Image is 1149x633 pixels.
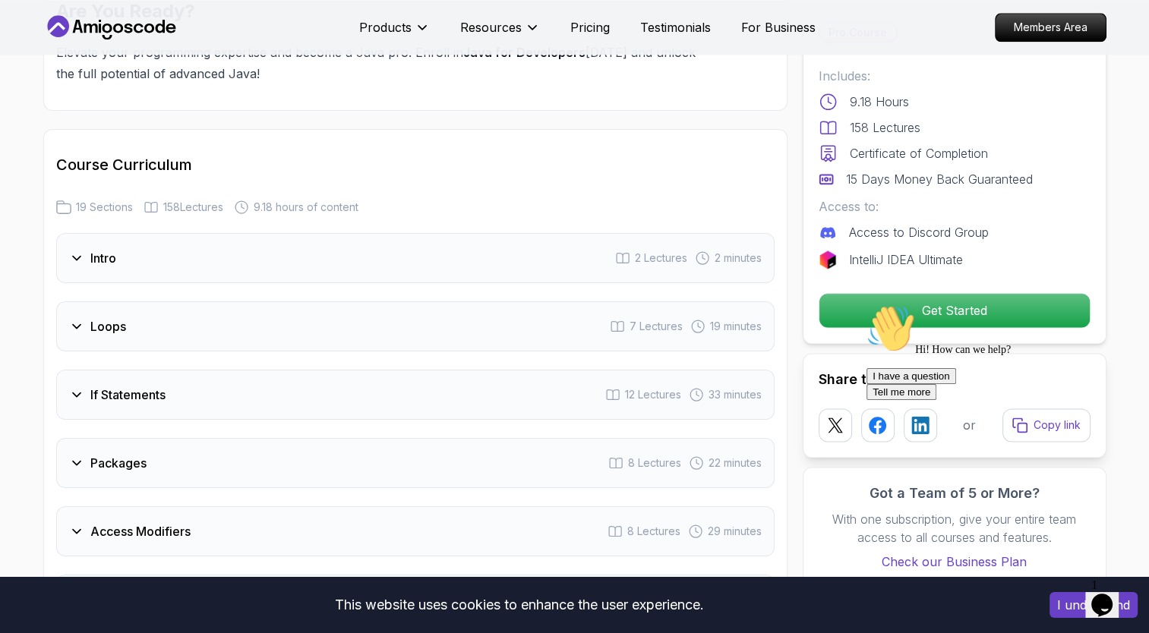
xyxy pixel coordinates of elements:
[715,250,762,266] span: 2 minutes
[56,233,775,283] button: Intro2 Lectures 2 minutes
[6,46,150,57] span: Hi! How can we help?
[625,387,681,402] span: 12 Lectures
[460,18,522,36] p: Resources
[819,250,837,269] img: jetbrains logo
[6,6,279,102] div: 👋Hi! How can we help?I have a questionTell me more
[819,294,1090,327] p: Get Started
[90,386,166,404] h3: If Statements
[819,197,1091,216] p: Access to:
[76,200,133,215] span: 19 Sections
[996,14,1106,41] p: Members Area
[819,483,1091,504] h3: Got a Team of 5 or More?
[635,250,687,266] span: 2 Lectures
[163,200,223,215] span: 158 Lectures
[359,18,430,49] button: Products
[819,293,1091,328] button: Get Started
[640,18,711,36] a: Testimonials
[359,18,412,36] p: Products
[819,510,1091,546] p: With one subscription, give your entire team access to all courses and features.
[849,223,989,241] p: Access to Discord Group
[850,93,909,111] p: 9.18 Hours
[709,387,762,402] span: 33 minutes
[860,298,1134,565] iframe: chat widget
[56,506,775,556] button: Access Modifiers8 Lectures 29 minutes
[463,45,586,60] strong: Java for Developers
[819,67,1091,85] p: Includes:
[90,522,191,540] h3: Access Modifiers
[56,154,775,175] h2: Course Curriculum
[995,13,1106,42] a: Members Area
[819,369,1091,390] h2: Share this Course
[850,118,920,137] p: 158 Lectures
[630,319,683,334] span: 7 Lectures
[90,454,147,472] h3: Packages
[90,249,116,267] h3: Intro
[570,18,610,36] a: Pricing
[709,455,762,471] span: 22 minutes
[254,200,358,215] span: 9.18 hours of content
[627,524,680,539] span: 8 Lectures
[708,524,762,539] span: 29 minutes
[710,319,762,334] span: 19 minutes
[56,575,775,625] button: Methods8 Lectures 24 minutes
[56,42,702,84] p: Elevate your programming expertise and become a Java pro. Enroll in [DATE] and unlock the full po...
[1085,572,1134,618] iframe: chat widget
[846,170,1033,188] p: 15 Days Money Back Guaranteed
[819,553,1091,571] a: Check our Business Plan
[850,144,988,162] p: Certificate of Completion
[56,438,775,488] button: Packages8 Lectures 22 minutes
[56,370,775,420] button: If Statements12 Lectures 33 minutes
[11,588,1027,622] div: This website uses cookies to enhance the user experience.
[6,86,76,102] button: Tell me more
[1050,592,1138,618] button: Accept cookies
[56,301,775,351] button: Loops7 Lectures 19 minutes
[460,18,540,49] button: Resources
[6,6,55,55] img: :wave:
[90,317,126,335] h3: Loops
[6,70,96,86] button: I have a question
[849,250,963,269] p: IntelliJ IDEA Ultimate
[628,455,681,471] span: 8 Lectures
[741,18,816,36] a: For Business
